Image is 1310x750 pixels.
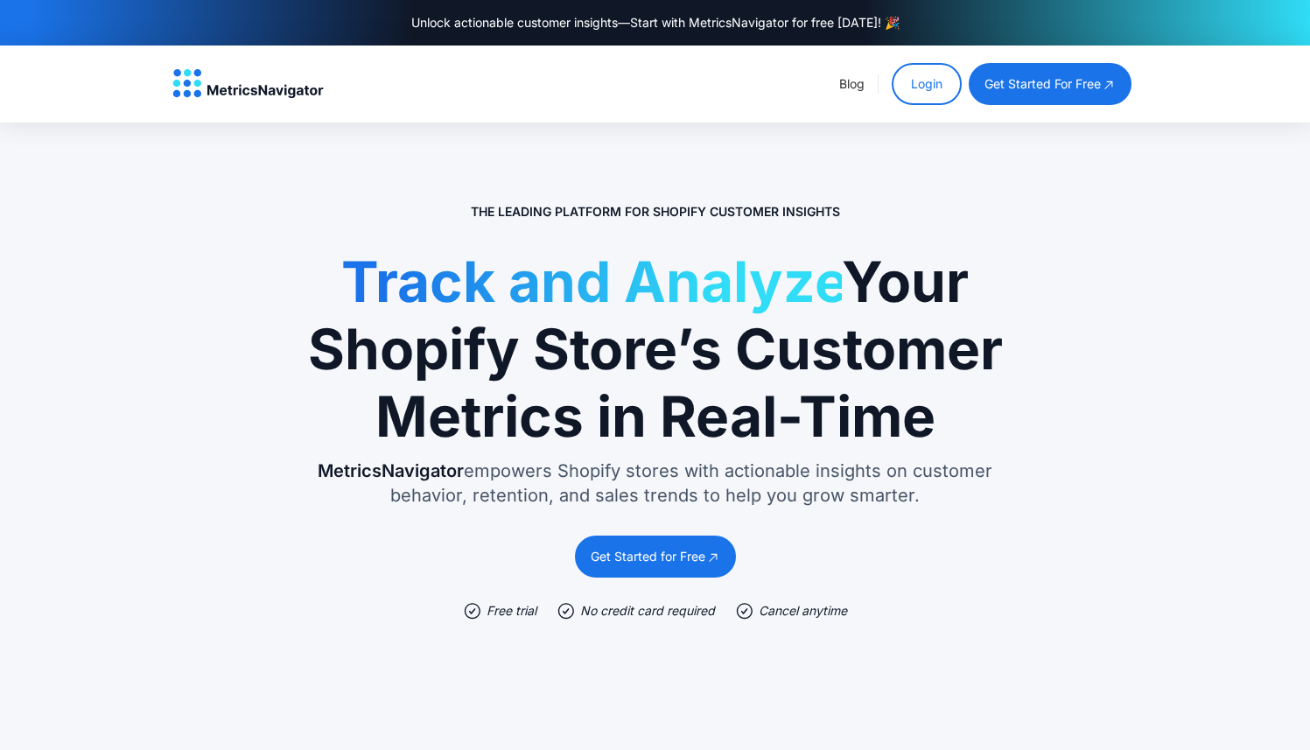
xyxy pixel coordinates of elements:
a: Login [892,63,962,105]
a: Blog [839,76,865,91]
img: MetricsNavigator [172,69,324,99]
a: home [172,69,324,99]
div: Free trial [487,602,536,620]
img: check [464,602,481,620]
img: open [706,550,720,564]
h1: Your Shopify Store’s Customer Metrics in Real-Time [305,249,1005,450]
span: MetricsNavigator [318,460,464,481]
a: Get Started for Free [575,536,736,578]
span: Track and Analyze [341,248,842,315]
img: check [557,602,575,620]
img: open [1102,77,1116,92]
div: No credit card required [580,602,715,620]
img: check [736,602,753,620]
a: get started for free [969,63,1131,105]
div: Cancel anytime [759,602,847,620]
div: Unlock actionable customer insights—Start with MetricsNavigator for free [DATE]! 🎉 [411,14,900,32]
p: The Leading Platform for Shopify Customer Insights [471,203,840,221]
p: empowers Shopify stores with actionable insights on customer behavior, retention, and sales trend... [305,459,1005,508]
div: Get Started for Free [591,548,705,565]
div: get started for free [984,75,1101,93]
